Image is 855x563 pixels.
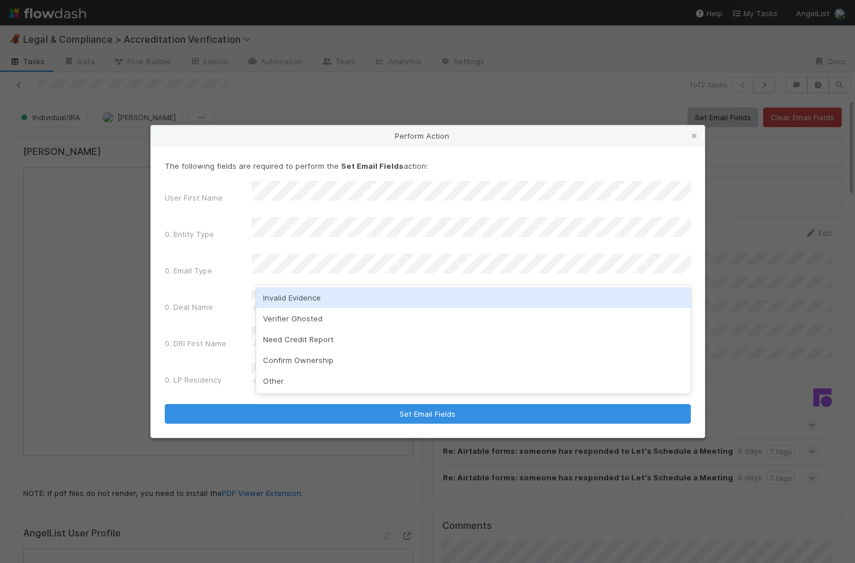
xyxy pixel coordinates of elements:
label: 0. Entity Type [165,228,214,240]
strong: Set Email Fields [341,161,404,171]
div: Other [256,371,691,391]
label: 0. Deal Name [165,301,213,313]
div: Confirm Ownership [256,350,691,371]
button: Set Email Fields [165,404,691,424]
label: 0. Email Type [165,265,212,276]
div: Perform Action [151,125,705,146]
label: 0. LP Residency [165,374,221,386]
label: 0. DRI First Name [165,338,226,349]
div: Invalid Evidence [256,287,691,308]
div: Verifier Ghosted [256,308,691,329]
label: User First Name [165,192,223,203]
p: The following fields are required to perform the action: [165,160,691,172]
div: Need Credit Report [256,329,691,350]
